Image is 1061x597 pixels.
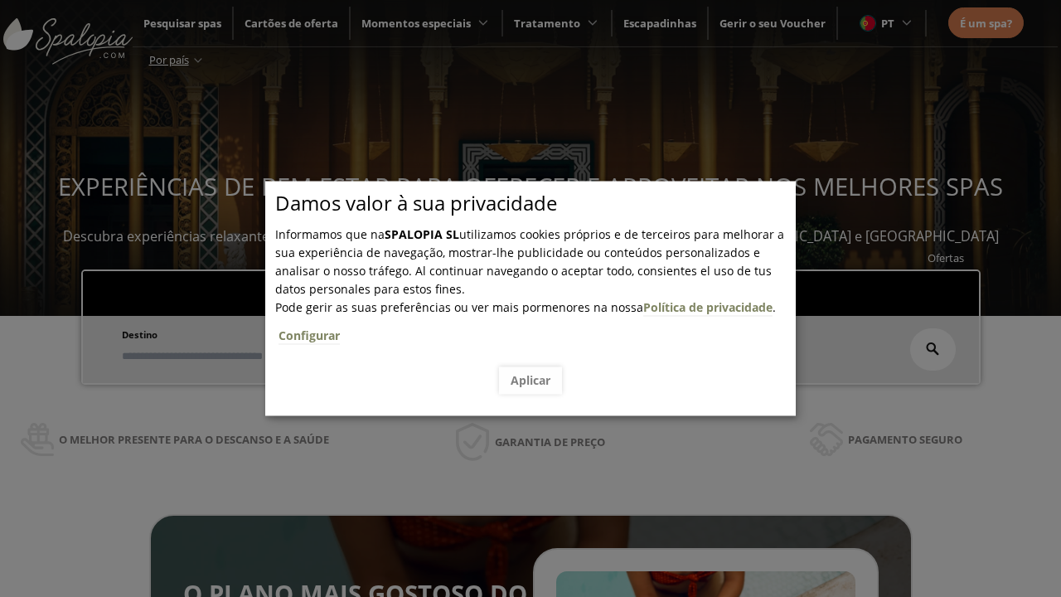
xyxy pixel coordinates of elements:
[275,299,796,355] span: .
[385,226,459,242] b: SPALOPIA SL
[275,299,643,315] span: Pode gerir as suas preferências ou ver mais pormenores na nossa
[275,194,796,212] p: Damos valor à sua privacidade
[279,328,340,344] a: Configurar
[275,226,784,297] span: Informamos que na utilizamos cookies próprios e de terceiros para melhorar a sua experiência de n...
[499,366,562,394] button: Aplicar
[643,299,773,316] a: Política de privacidade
